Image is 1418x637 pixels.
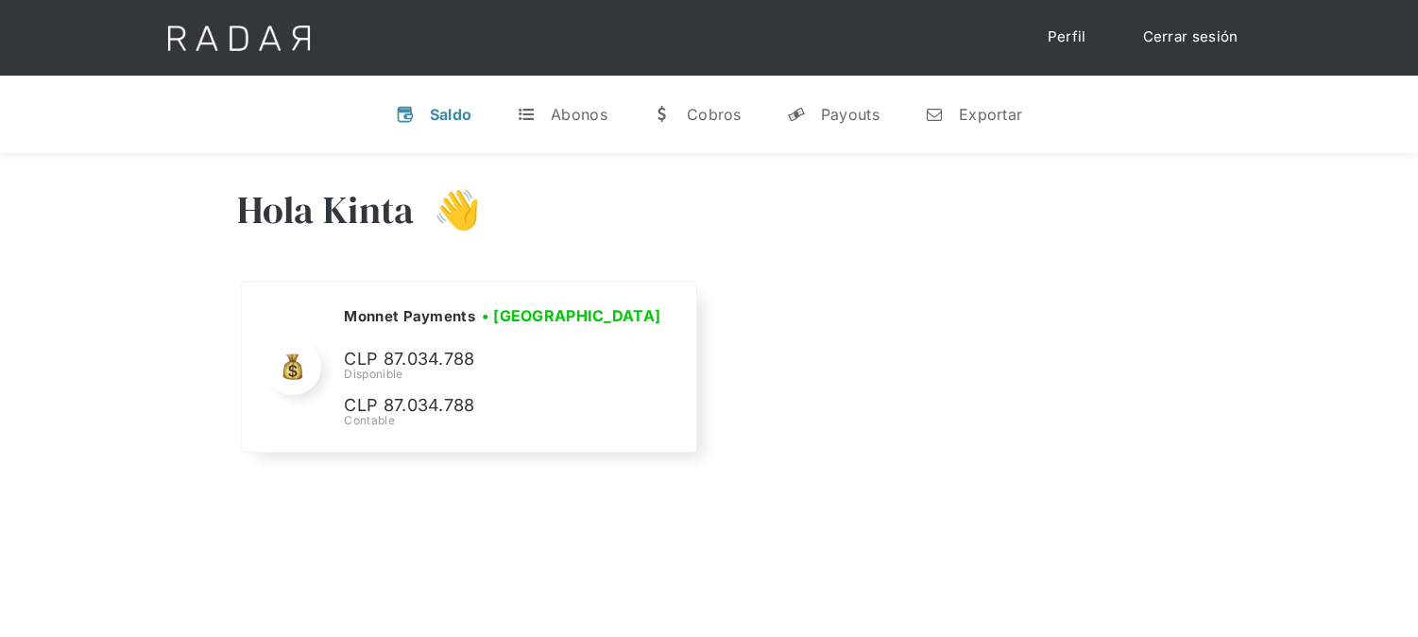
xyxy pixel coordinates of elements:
div: Disponible [344,366,667,383]
div: Exportar [959,105,1022,124]
div: t [517,105,536,124]
a: Perfil [1029,19,1105,56]
div: n [925,105,944,124]
p: CLP 87.034.788 [344,346,627,373]
a: Cerrar sesión [1124,19,1257,56]
div: Payouts [821,105,880,124]
h3: 👋 [415,186,481,233]
div: y [787,105,806,124]
h3: • [GEOGRAPHIC_DATA] [482,304,661,327]
p: CLP 87.034.788 [344,392,627,420]
div: Abonos [551,105,607,124]
h2: Monnet Payments [344,307,475,326]
h3: Hola Kinta [237,186,415,233]
div: v [396,105,415,124]
div: Cobros [687,105,742,124]
div: w [653,105,672,124]
div: Saldo [430,105,472,124]
div: Contable [344,412,667,429]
